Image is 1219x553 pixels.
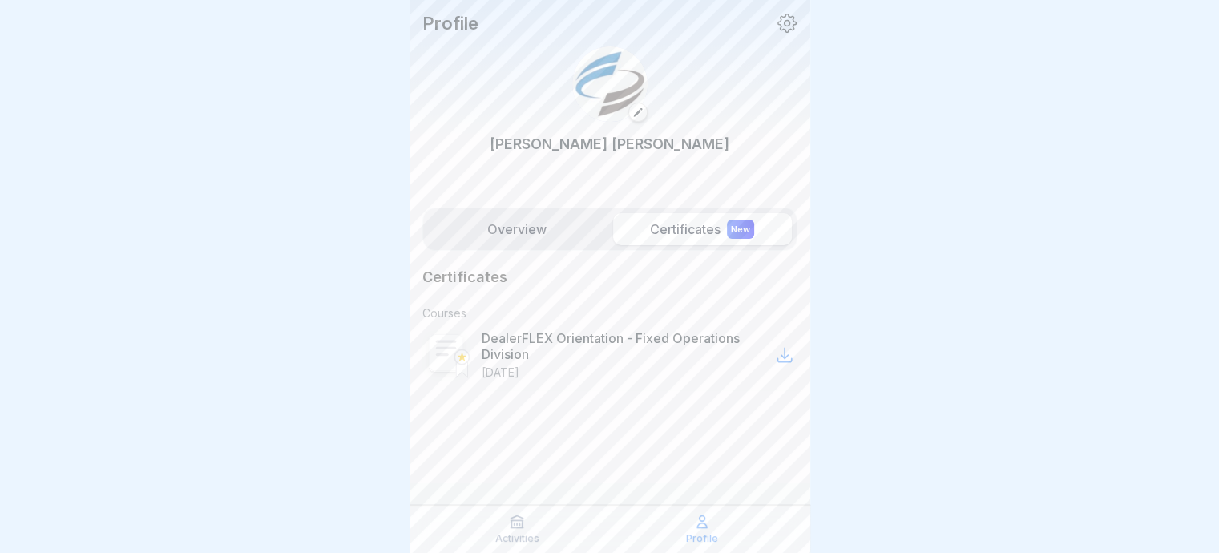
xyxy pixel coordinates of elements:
[482,365,519,380] p: [DATE]
[490,133,729,155] p: [PERSON_NAME] [PERSON_NAME]
[428,213,607,245] label: Overview
[686,533,718,544] p: Profile
[482,330,772,362] p: DealerFLEX Orientation - Fixed Operations Division
[422,268,507,287] p: Certificates
[613,213,792,245] label: Certificates
[422,306,797,321] p: Courses
[422,13,478,34] p: Profile
[572,46,648,122] img: i9t9xm4adzi7c355m8tv0es1.png
[495,533,539,544] p: Activities
[727,220,754,239] div: New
